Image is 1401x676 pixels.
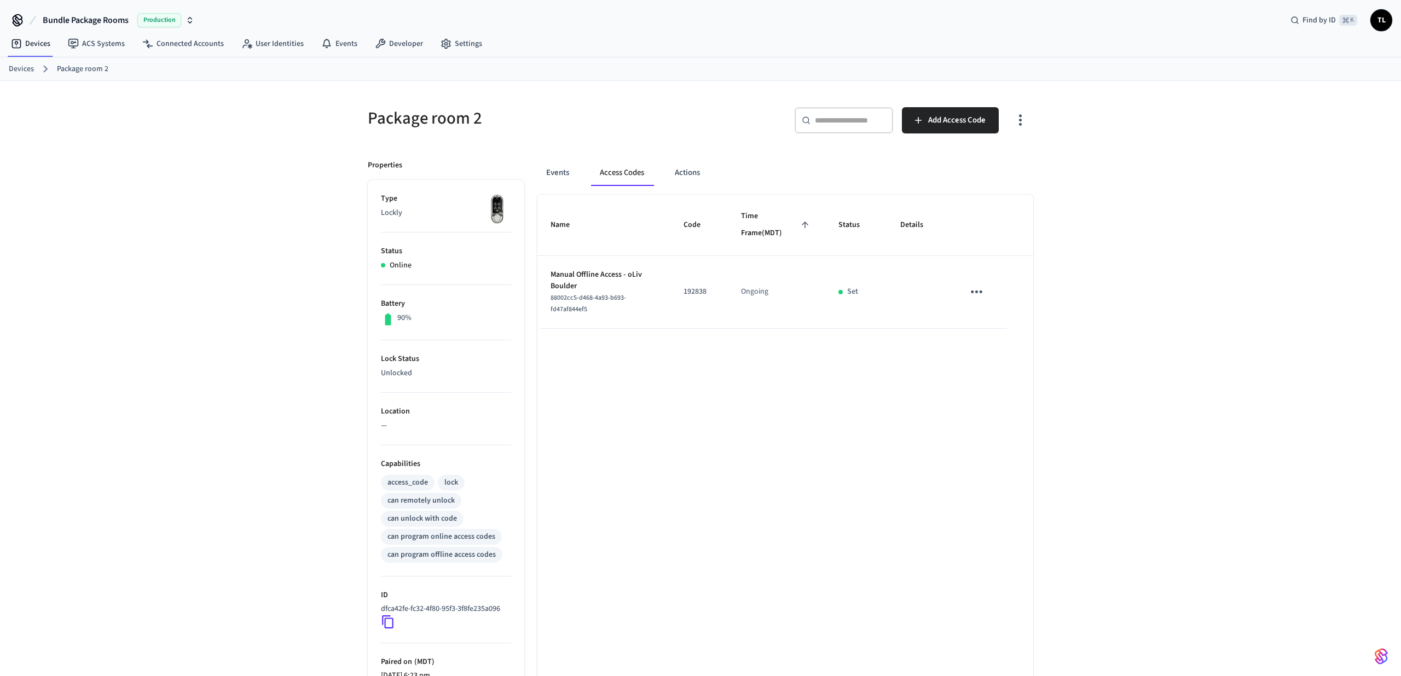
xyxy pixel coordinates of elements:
span: ( MDT ) [412,656,435,667]
a: ACS Systems [59,34,134,54]
span: ⌘ K [1339,15,1357,26]
td: Ongoing [728,256,825,329]
button: Actions [666,160,709,186]
div: can unlock with code [387,513,457,525]
a: Package room 2 [57,63,108,75]
h5: Package room 2 [368,107,694,130]
div: can program offline access codes [387,549,496,561]
button: TL [1370,9,1392,31]
p: — [381,420,511,432]
div: ant example [537,160,1033,186]
span: 88002cc5-d468-4a93-b693-fd47af844ef5 [551,293,626,314]
a: Connected Accounts [134,34,233,54]
p: ID [381,590,511,601]
p: Online [390,260,412,271]
p: Paired on [381,656,511,668]
p: Set [847,286,858,298]
div: can remotely unlock [387,495,455,506]
span: Name [551,217,584,234]
div: lock [444,477,458,488]
a: Devices [2,34,59,54]
div: Find by ID⌘ K [1282,10,1366,30]
button: Add Access Code [902,107,999,133]
img: SeamLogoGradient.69752ec5.svg [1375,648,1388,665]
img: Lockly Vision Lock, Front [484,193,511,226]
span: Add Access Code [928,113,986,127]
a: Settings [432,34,491,54]
span: Code [684,217,715,234]
span: Details [900,217,937,234]
p: Lock Status [381,353,511,365]
div: access_code [387,477,428,488]
div: can program online access codes [387,531,495,543]
a: Events [312,34,366,54]
p: Lockly [381,207,511,219]
span: Time Frame(MDT) [741,208,812,242]
p: Unlocked [381,368,511,379]
span: Production [137,13,181,27]
p: Status [381,246,511,257]
span: TL [1371,10,1391,30]
a: Devices [9,63,34,75]
span: Status [838,217,874,234]
p: Capabilities [381,458,511,470]
p: 90% [397,312,412,324]
p: Location [381,406,511,417]
span: Bundle Package Rooms [43,14,129,27]
p: dfca42fe-fc32-4f80-95f3-3f8fe235a096 [381,603,500,615]
p: Properties [368,160,402,171]
span: Find by ID [1302,15,1336,26]
p: Manual Offline Access - oLiv Boulder [551,269,657,292]
a: Developer [366,34,432,54]
p: 192838 [684,286,715,298]
button: Events [537,160,578,186]
p: Battery [381,298,511,310]
button: Access Codes [591,160,653,186]
a: User Identities [233,34,312,54]
table: sticky table [537,195,1033,329]
p: Type [381,193,511,205]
